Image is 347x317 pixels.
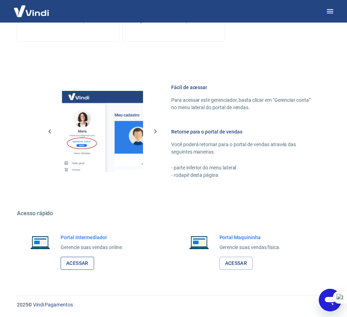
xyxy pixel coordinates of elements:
p: Você poderá retornar para o portal de vendas através das seguintes maneiras: [171,141,313,156]
p: - parte inferior do menu lateral [171,164,313,172]
a: Acessar [61,257,94,270]
h6: Portal Intermediador [61,234,123,241]
p: Gerencie suas vendas física. [219,244,281,251]
iframe: Botão para abrir a janela de mensagens [319,289,341,311]
h6: Portal Maquininha [219,234,281,241]
h6: Fácil de acessar [171,84,313,91]
h6: Retorne para o portal de vendas [171,128,313,135]
img: Imagem da dashboard mostrando o botão de gerenciar conta na sidebar no lado esquerdo [62,91,143,172]
a: Vindi Pagamentos [33,302,73,307]
p: Para acessar este gerenciador, basta clicar em “Gerenciar conta” no menu lateral do portal de ven... [171,97,313,111]
p: 2025 © [17,301,330,309]
p: Gerencie suas vendas online. [61,244,123,251]
p: - rodapé desta página [171,172,313,179]
img: Imagem de um notebook aberto [25,234,55,251]
img: Vindi [8,0,54,22]
a: Acessar [219,257,253,270]
img: Imagem de um notebook aberto [184,234,214,251]
h5: Acesso rápido [17,210,330,217]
